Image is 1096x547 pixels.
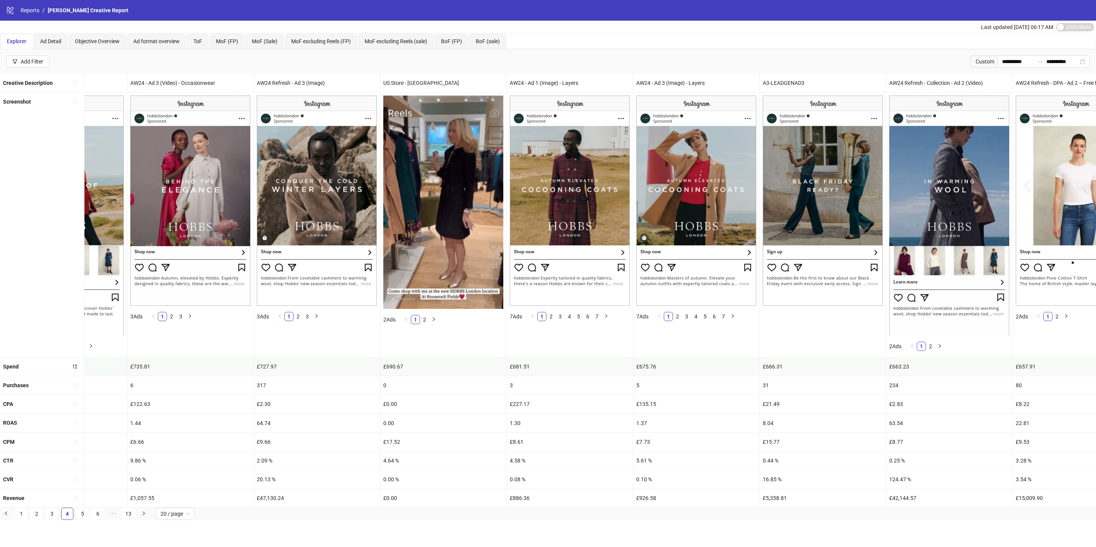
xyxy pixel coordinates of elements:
a: 7 [719,312,728,321]
li: 4 [691,312,700,321]
span: Explorer [7,38,26,44]
button: left [149,312,158,321]
div: 1.44 [127,414,253,432]
li: Previous Page [149,312,158,321]
a: 6 [92,508,104,519]
button: left [908,342,917,351]
div: 0.08 % [507,470,633,489]
a: 1 [1044,312,1052,321]
span: right [188,314,192,318]
div: AW24 - Ad 1 (Image) - Layers [507,74,633,92]
div: £926.58 [633,489,759,507]
div: 234 [886,376,1012,394]
a: 2 [420,315,429,324]
li: 6 [710,312,719,321]
div: £0.00 [380,489,506,507]
li: Previous Page [1034,312,1043,321]
span: Ad format overview [133,38,180,44]
a: 1 [411,315,420,324]
a: 1 [917,342,926,351]
li: 7 [592,312,602,321]
span: left [404,317,409,321]
li: 1 [158,312,167,321]
div: £1,057.55 [127,489,253,507]
li: Previous Page [655,312,664,321]
span: sort-ascending [72,383,78,388]
button: Add Filter [6,55,49,68]
div: 20.13 % [254,470,380,489]
div: 0.00 % [380,470,506,489]
div: £21.49 [760,395,886,413]
span: 2 Ads [889,343,901,349]
a: 3 [303,312,311,321]
li: Previous Page [528,312,537,321]
b: Purchases [3,382,29,388]
span: 3 Ads [257,313,269,320]
span: left [530,314,535,318]
li: 1 [917,342,926,351]
a: 3 [683,312,691,321]
div: 1.30 [507,414,633,432]
li: 2 [31,508,43,520]
span: right [314,314,319,318]
div: £663.23 [886,357,1012,376]
div: AW24 Refresh - Collection - Ad 2 (Video) [886,74,1012,92]
div: 4.64 % [380,451,506,470]
span: filter [12,59,18,64]
div: 317 [254,376,380,394]
div: 5 [633,376,759,394]
span: right [141,511,146,516]
a: Reports [19,6,41,15]
span: sort-descending [72,364,78,369]
button: left [1034,312,1043,321]
b: CPM [3,439,15,445]
div: £0.00 [380,395,506,413]
div: £690.67 [380,357,506,376]
a: 3 [46,508,58,519]
b: CTR [3,458,13,464]
span: ToF [193,38,202,44]
div: 16.85 % [760,470,886,489]
span: sort-ascending [72,495,78,500]
span: right [431,317,436,321]
span: right [937,344,942,348]
button: right [138,508,150,520]
li: 3 [303,312,312,321]
span: to [1037,58,1043,65]
li: Next Page [185,312,195,321]
div: AW24 - Ad 3 (Image) - Layers [633,74,759,92]
span: left [657,314,661,318]
a: 2 [547,312,555,321]
li: 2 [926,342,935,351]
span: swap-right [1037,58,1043,65]
li: 2 [293,312,303,321]
a: 2 [1053,312,1061,321]
li: 4 [565,312,574,321]
a: 2 [673,312,682,321]
div: 0.10 % [633,470,759,489]
span: sort-ascending [72,99,78,104]
img: Screenshot 120214176984790624 [257,96,377,306]
li: Previous Page [275,312,284,321]
div: £135.15 [633,395,759,413]
button: left [275,312,284,321]
a: 3 [556,312,564,321]
span: sort-ascending [72,476,78,482]
li: Next Page [602,312,611,321]
a: 5 [574,312,583,321]
a: 4 [692,312,700,321]
li: 5 [700,312,710,321]
li: 2 [546,312,556,321]
li: 1 [284,312,293,321]
span: 7 Ads [510,313,522,320]
img: Screenshot 120213832727410624 [130,96,250,306]
div: 6 [127,376,253,394]
button: right [1062,312,1071,321]
div: 2.09 % [254,451,380,470]
li: Next Page [138,508,150,520]
a: 1 [664,312,673,321]
li: 13 [122,508,135,520]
